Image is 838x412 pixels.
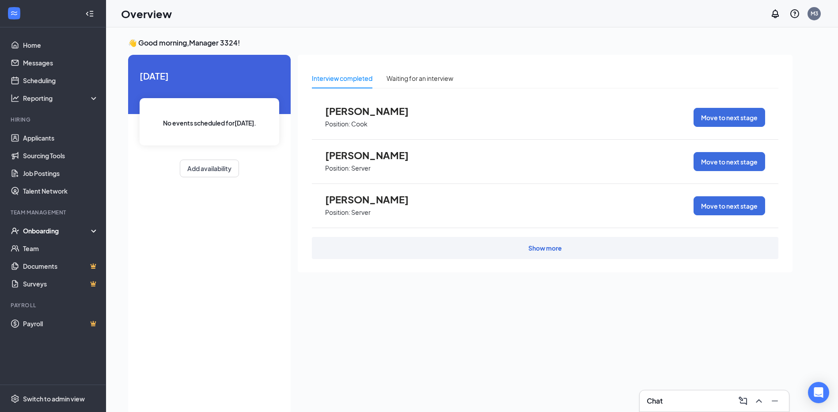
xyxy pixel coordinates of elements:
span: [PERSON_NAME] [325,149,422,161]
svg: Minimize [770,396,780,406]
span: [DATE] [140,69,279,83]
p: Server [351,164,371,172]
a: DocumentsCrown [23,257,99,275]
div: M3 [811,10,818,17]
a: Scheduling [23,72,99,89]
button: Move to next stage [694,108,765,127]
div: Team Management [11,209,97,216]
p: Position: [325,120,350,128]
div: Interview completed [312,73,372,83]
button: Add availability [180,160,239,177]
a: Sourcing Tools [23,147,99,164]
svg: UserCheck [11,226,19,235]
a: Job Postings [23,164,99,182]
a: SurveysCrown [23,275,99,293]
p: Position: [325,164,350,172]
div: Onboarding [23,226,91,235]
h1: Overview [121,6,172,21]
a: Talent Network [23,182,99,200]
div: Show more [528,244,562,252]
a: Team [23,240,99,257]
span: [PERSON_NAME] [325,105,422,117]
svg: Settings [11,394,19,403]
p: Server [351,208,371,217]
h3: 👋 Good morning, Manager 3324 ! [128,38,792,48]
div: Reporting [23,94,99,103]
svg: Collapse [85,9,94,18]
div: Open Intercom Messenger [808,382,829,403]
svg: Analysis [11,94,19,103]
p: Position: [325,208,350,217]
button: Minimize [768,394,782,408]
div: Waiting for an interview [387,73,453,83]
a: Home [23,36,99,54]
button: Move to next stage [694,196,765,215]
div: Switch to admin view [23,394,85,403]
button: Move to next stage [694,152,765,171]
h3: Chat [647,396,663,406]
p: Cook [351,120,368,128]
svg: QuestionInfo [789,8,800,19]
button: ChevronUp [752,394,766,408]
span: No events scheduled for [DATE] . [163,118,256,128]
a: Applicants [23,129,99,147]
span: [PERSON_NAME] [325,194,422,205]
svg: Notifications [770,8,781,19]
button: ComposeMessage [736,394,750,408]
svg: ComposeMessage [738,396,748,406]
svg: WorkstreamLogo [10,9,19,18]
a: Messages [23,54,99,72]
a: PayrollCrown [23,315,99,332]
div: Hiring [11,116,97,123]
div: Payroll [11,301,97,309]
svg: ChevronUp [754,396,764,406]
